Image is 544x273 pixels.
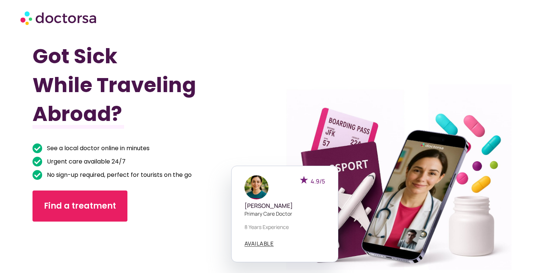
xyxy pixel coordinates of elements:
[244,202,325,209] h5: [PERSON_NAME]
[244,241,274,247] a: AVAILABLE
[311,177,325,185] span: 4.9/5
[244,223,325,231] p: 8 years experience
[32,42,236,128] h1: Got Sick While Traveling Abroad?
[45,143,150,154] span: See a local doctor online in minutes
[32,191,127,222] a: Find a treatment
[45,170,192,180] span: No sign-up required, perfect for tourists on the go
[244,241,274,246] span: AVAILABLE
[45,156,126,167] span: Urgent care available 24/7
[44,200,116,212] span: Find a treatment
[244,210,325,218] p: Primary care doctor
